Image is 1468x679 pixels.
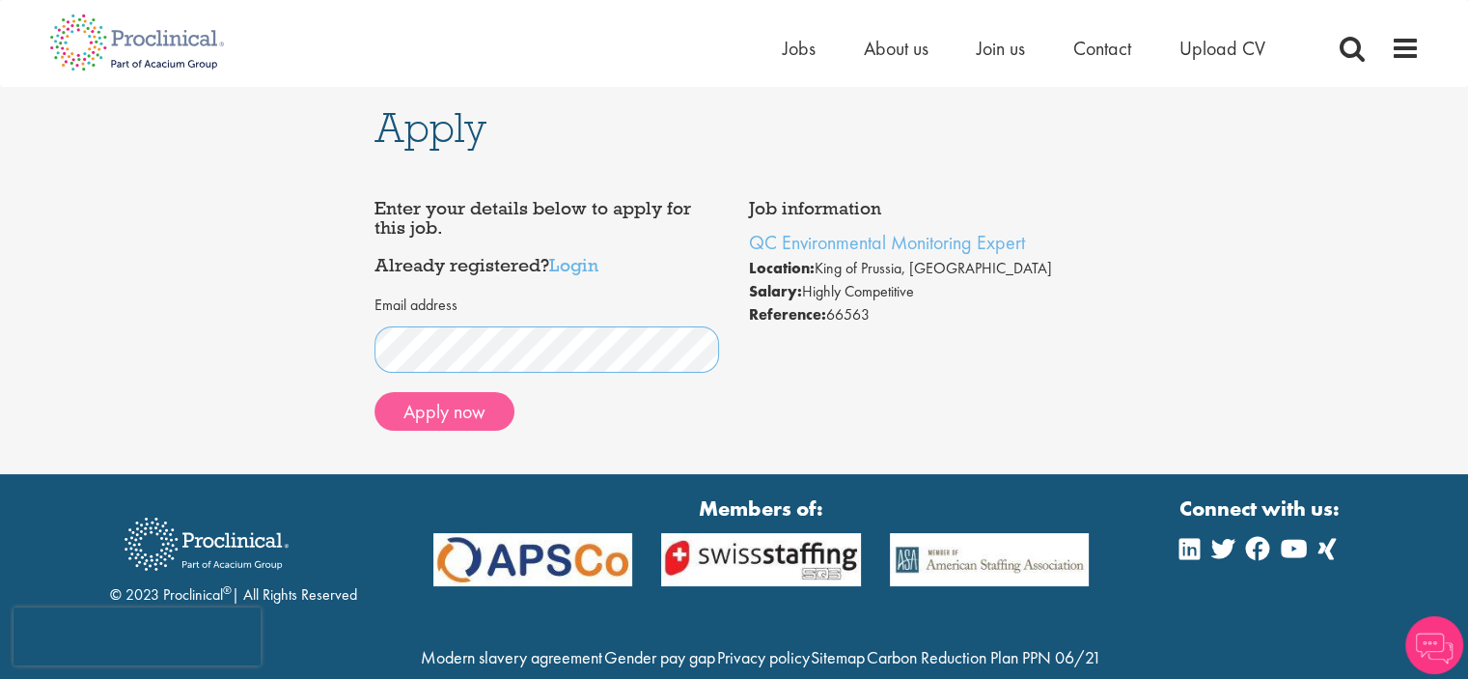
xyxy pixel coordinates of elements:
[549,253,598,276] a: Login
[867,646,1101,668] a: Carbon Reduction Plan PPN 06/21
[1179,36,1265,61] a: Upload CV
[1405,616,1463,674] img: Chatbot
[419,533,648,586] img: APSCo
[1073,36,1131,61] a: Contact
[749,230,1025,255] a: QC Environmental Monitoring Expert
[749,303,1094,326] li: 66563
[433,494,1090,523] strong: Members of:
[1179,494,1343,523] strong: Connect with us:
[647,533,875,586] img: APSCo
[110,504,303,584] img: Proclinical Recruitment
[14,608,261,665] iframe: reCAPTCHA
[977,36,1025,61] a: Join us
[374,295,457,317] label: Email address
[604,646,715,668] a: Gender pay gap
[749,304,826,325] strong: Reference:
[374,101,486,154] span: Apply
[110,503,357,607] div: © 2023 Proclinical | All Rights Reserved
[223,582,232,598] sup: ®
[716,646,809,668] a: Privacy policy
[421,646,602,668] a: Modern slavery agreement
[749,199,1094,218] h4: Job information
[749,257,1094,280] li: King of Prussia, [GEOGRAPHIC_DATA]
[864,36,928,61] a: About us
[749,281,802,301] strong: Salary:
[749,280,1094,303] li: Highly Competitive
[783,36,816,61] a: Jobs
[374,199,720,275] h4: Enter your details below to apply for this job. Already registered?
[875,533,1104,586] img: APSCo
[749,258,815,278] strong: Location:
[811,646,865,668] a: Sitemap
[374,392,514,431] button: Apply now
